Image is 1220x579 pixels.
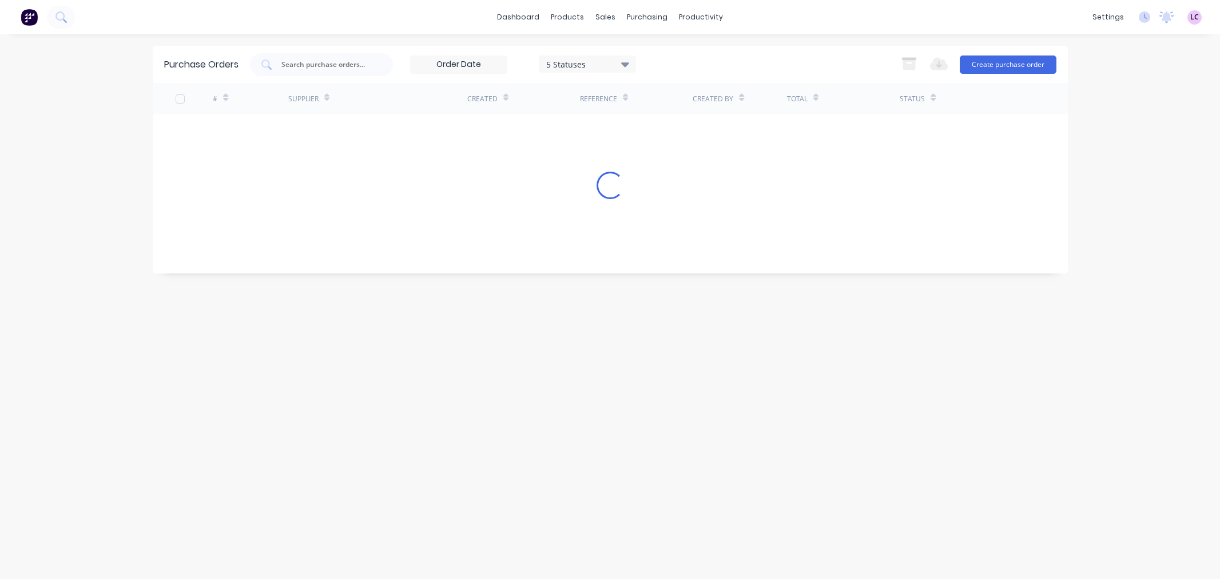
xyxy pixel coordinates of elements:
[164,58,239,72] div: Purchase Orders
[787,94,808,104] div: Total
[590,9,621,26] div: sales
[411,56,507,73] input: Order Date
[280,59,375,70] input: Search purchase orders...
[621,9,673,26] div: purchasing
[546,58,628,70] div: 5 Statuses
[693,94,733,104] div: Created By
[580,94,617,104] div: Reference
[545,9,590,26] div: products
[1087,9,1130,26] div: settings
[673,9,729,26] div: productivity
[1190,12,1199,22] span: LC
[21,9,38,26] img: Factory
[213,94,217,104] div: #
[288,94,319,104] div: Supplier
[491,9,545,26] a: dashboard
[467,94,498,104] div: Created
[900,94,925,104] div: Status
[960,55,1056,74] button: Create purchase order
